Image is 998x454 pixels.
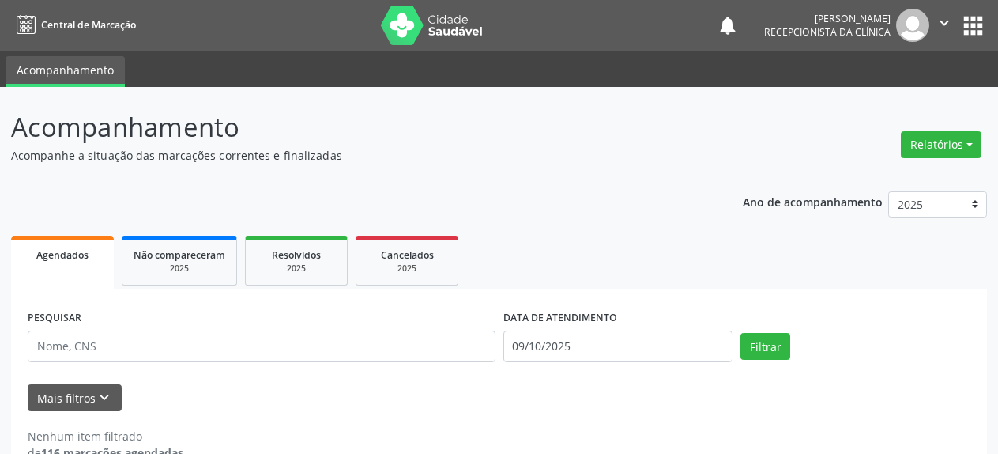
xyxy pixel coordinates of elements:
div: [PERSON_NAME] [764,12,891,25]
span: Cancelados [381,248,434,262]
p: Ano de acompanhamento [743,191,883,211]
img: img [896,9,929,42]
i: keyboard_arrow_down [96,389,113,407]
label: DATA DE ATENDIMENTO [503,306,617,331]
button:  [929,9,959,42]
span: Resolvidos [272,248,321,262]
a: Central de Marcação [11,12,136,38]
label: PESQUISAR [28,306,81,331]
span: Recepcionista da clínica [764,25,891,39]
a: Acompanhamento [6,56,125,87]
button: Relatórios [901,131,981,158]
span: Agendados [36,248,89,262]
button: Filtrar [740,333,790,360]
button: notifications [717,14,739,36]
span: Não compareceram [134,248,225,262]
input: Selecione um intervalo [503,331,733,362]
button: apps [959,12,987,40]
i:  [936,14,953,32]
button: Mais filtroskeyboard_arrow_down [28,384,122,412]
div: 2025 [134,263,225,274]
p: Acompanhe a situação das marcações correntes e finalizadas [11,147,695,164]
p: Acompanhamento [11,108,695,147]
span: Central de Marcação [41,18,136,32]
input: Nome, CNS [28,331,495,362]
div: 2025 [367,263,446,274]
div: 2025 [257,263,336,274]
div: Nenhum item filtrado [28,428,183,445]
